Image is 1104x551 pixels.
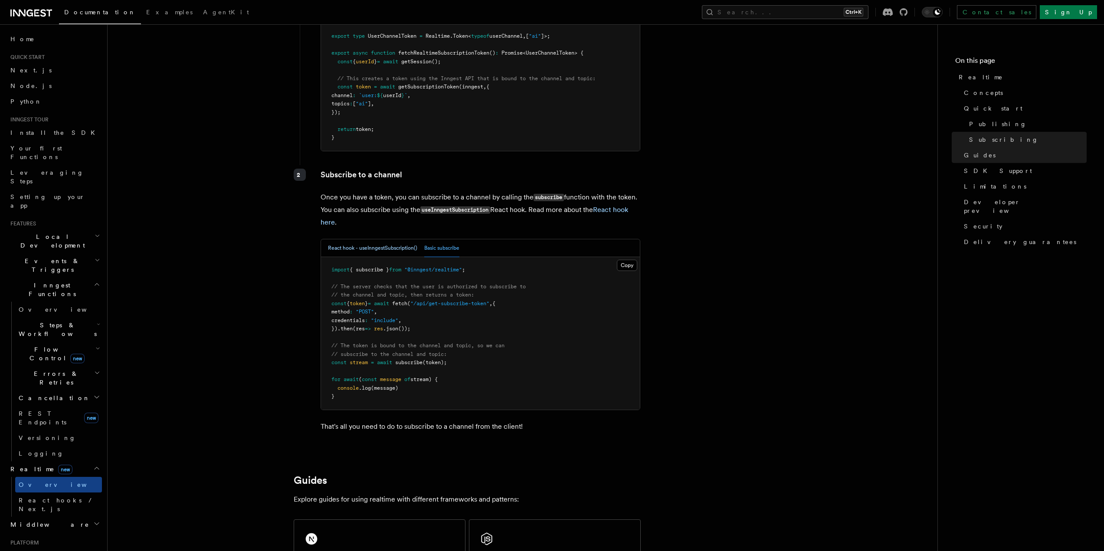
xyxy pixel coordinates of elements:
span: } [365,300,368,306]
span: () [489,50,495,56]
span: "@inngest/realtime" [404,267,462,273]
a: SDK Support [960,163,1087,179]
span: (res [353,326,365,332]
button: Events & Triggers [7,253,102,277]
span: Promise [501,50,523,56]
span: Realtime [426,33,450,39]
span: .log [359,385,371,391]
span: .json [383,326,398,332]
a: Subscribing [966,132,1087,147]
span: token [350,300,365,306]
span: React hooks / Next.js [19,497,95,512]
a: React hook here [321,205,628,226]
p: Explore guides for using realtime with different frameworks and patterns: [294,493,641,505]
button: Search...Ctrl+K [702,5,868,19]
span: Subscribing [969,135,1038,144]
span: `user: [359,92,377,98]
code: subscribe [534,194,564,201]
span: message [380,376,401,382]
span: const [337,59,353,65]
span: Errors & Retries [15,369,94,387]
span: Quick start [7,54,45,61]
span: ( [359,376,362,382]
span: await [383,59,398,65]
div: Realtimenew [7,477,102,517]
span: Home [10,35,35,43]
span: userId [356,59,374,65]
span: import [331,267,350,273]
span: { subscribe } [350,267,389,273]
span: : [350,101,353,107]
span: UserChannelToken [526,50,574,56]
span: channel [331,92,353,98]
a: Your first Functions [7,140,102,165]
span: // The server checks that the user is authorized to subscribe to [331,284,526,290]
span: from [389,267,401,273]
button: Errors & Retries [15,366,102,390]
span: Limitations [964,182,1026,191]
span: { [347,300,350,306]
span: Developer preview [964,198,1087,215]
a: Overview [15,302,102,317]
span: => [365,326,371,332]
a: REST Endpointsnew [15,406,102,430]
span: REST Endpoints [19,410,66,426]
span: token; [356,126,374,132]
span: (token); [423,359,447,365]
span: SDK Support [964,166,1032,175]
p: Once you have a token, you can subscribe to a channel by calling the function with the token. You... [321,191,640,228]
a: Guides [960,147,1087,163]
span: , [374,309,377,315]
span: Events & Triggers [7,257,95,274]
button: Toggle dark mode [922,7,943,17]
span: Quick start [964,104,1022,113]
span: } [331,134,334,140]
span: { [353,59,356,65]
span: = [374,84,377,90]
span: ]>; [541,33,550,39]
span: , [407,92,410,98]
span: ( [407,300,410,306]
h4: On this page [955,55,1087,69]
a: Home [7,31,102,47]
a: Overview [15,477,102,492]
span: export [331,33,350,39]
span: , [371,101,374,107]
span: method [331,309,350,315]
span: stream) { [410,376,438,382]
span: (); [432,59,441,65]
span: Inngest Functions [7,281,94,298]
span: getSubscriptionToken [398,84,459,90]
span: [ [526,33,529,39]
span: Node.js [10,82,52,89]
span: userChannel [489,33,523,39]
span: Platform [7,539,39,546]
span: Examples [146,9,193,16]
span: [ [353,101,356,107]
span: // This creates a token using the Inngest API that is bound to the channel and topic: [337,75,596,82]
span: : [365,317,368,323]
span: Overview [19,481,108,488]
span: (inngest [459,84,483,90]
span: // the channel and topic, then returns a token: [331,292,474,298]
a: Setting up your app [7,189,102,213]
span: Logging [19,450,64,457]
span: subscribe [395,359,423,365]
span: Python [10,98,42,105]
span: Cancellation [15,394,90,402]
span: .then [337,326,353,332]
span: userId [383,92,401,98]
span: credentials [331,317,365,323]
button: Cancellation [15,390,102,406]
span: Install the SDK [10,129,100,136]
span: res [374,326,383,332]
a: Logging [15,446,102,461]
span: }); [331,109,341,115]
span: : [495,50,498,56]
span: Concepts [964,88,1003,97]
span: // subscribe to the channel and topic: [331,351,447,357]
kbd: Ctrl+K [844,8,863,16]
a: Next.js [7,62,102,78]
span: Flow Control [15,345,95,362]
span: = [371,359,374,365]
